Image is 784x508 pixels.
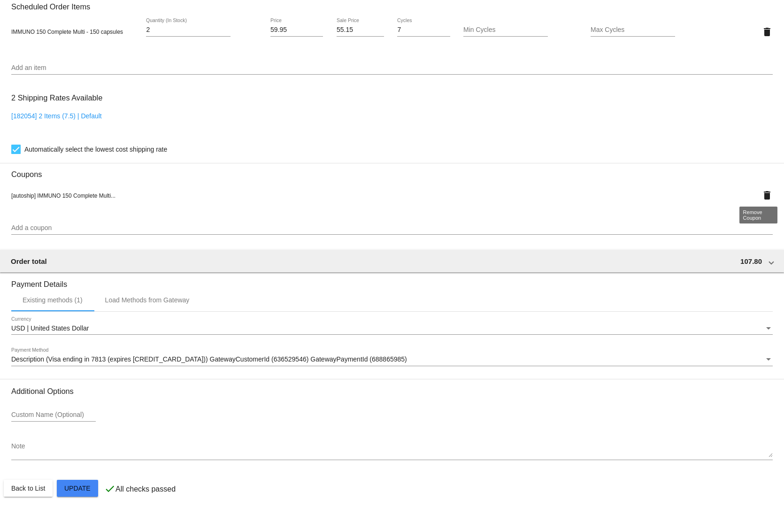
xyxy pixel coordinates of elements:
[11,485,45,492] span: Back to List
[11,224,773,232] input: Add a coupon
[11,273,773,289] h3: Payment Details
[591,26,675,34] input: Max Cycles
[146,26,231,34] input: Quantity (In Stock)
[11,356,773,363] mat-select: Payment Method
[11,324,89,332] span: USD | United States Dollar
[23,296,83,304] div: Existing methods (1)
[11,325,773,332] mat-select: Currency
[11,163,773,179] h3: Coupons
[57,480,98,497] button: Update
[104,483,115,494] mat-icon: check
[740,257,762,265] span: 107.80
[11,257,47,265] span: Order total
[64,485,91,492] span: Update
[397,26,450,34] input: Cycles
[270,26,323,34] input: Price
[4,480,53,497] button: Back to List
[463,26,548,34] input: Min Cycles
[11,355,407,363] span: Description (Visa ending in 7813 (expires [CREDIT_CARD_DATA])) GatewayCustomerId (636529546) Gate...
[11,411,96,419] input: Custom Name (Optional)
[11,29,123,35] span: IMMUNO 150 Complete Multi - 150 capsules
[761,26,773,38] mat-icon: delete
[11,192,115,199] span: [autoship] IMMUNO 150 Complete Multi...
[105,296,190,304] div: Load Methods from Gateway
[11,387,773,396] h3: Additional Options
[24,144,167,155] span: Automatically select the lowest cost shipping rate
[761,190,773,201] mat-icon: delete
[337,26,384,34] input: Sale Price
[11,64,773,72] input: Add an item
[115,485,176,493] p: All checks passed
[11,112,102,120] a: [182054] 2 Items (7.5) | Default
[11,88,102,108] h3: 2 Shipping Rates Available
